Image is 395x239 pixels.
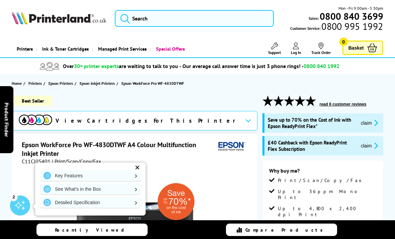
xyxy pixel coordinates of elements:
span: Epson Printers [49,80,73,87]
a: Compare Products [226,224,337,236]
img: Epson [216,140,246,153]
span: Best Seller [12,96,52,106]
a: Support [268,43,281,55]
span: Up to 36ppm Mono Print [278,188,377,200]
span: Up to 4,800 x 2,400 dpi Print [278,205,377,218]
input: Search [115,10,274,27]
img: cmyk-icon.svg [19,115,52,125]
span: Save up to 70% on the Cost of Ink with Epson ReadyPrint Flex* [268,117,355,129]
span: Product Finder [3,102,10,137]
span: | Print/Scan/Copy/Fax [52,158,101,165]
a: Home [12,80,23,87]
span: - Our average call answer time is just 3 phone rings! - [179,63,339,69]
span: 0800 840 1992 [304,63,339,69]
a: 0800 840 3699 [319,13,383,19]
a: Detailed Specification [40,197,141,208]
div: ✕ [133,163,142,172]
a: See What's in the Box [40,184,141,194]
span: Basket [348,43,364,52]
img: Printerland Logo [12,11,106,24]
span: Sales: [309,15,319,21]
a: Epson Printers [49,80,75,87]
a: Epson Inkjet Printers [80,80,116,87]
span: Recently Viewed [55,227,131,233]
button: promo-description [359,142,380,150]
span: View Cartridges For This Printer [56,117,240,124]
a: Recently Viewed [36,224,148,236]
a: Special Offers [150,40,188,57]
span: Epson Inkjet Printers [80,80,115,87]
a: Log In [291,43,301,55]
a: Key Features [40,170,141,181]
span: Log In [291,50,301,55]
a: Printers [12,40,36,57]
span: Print/Scan/Copy/Fax [278,177,364,183]
span: Compare Products [245,227,326,233]
a: Printerland Logo [12,11,106,26]
button: promo-description [359,119,380,127]
span: 30+ printer experts [74,63,119,69]
span: £40 Cashback with Epson ReadyPrint Flex Subscription [268,139,355,152]
span: 0 [339,38,348,46]
span: Support [268,50,281,55]
div: 2 [10,193,17,200]
span: Home [12,80,22,87]
span: Mon - Fri 9:00am - 5:30pm [338,5,383,11]
a: Ink & Toner Cartridges [36,40,92,57]
span: Customer Service: [290,23,383,32]
span: Ink & Toner Cartridges [42,40,89,57]
span: 0800 995 1992 [320,23,383,29]
a: Managed Print Services [92,40,150,57]
div: Why buy me? [269,167,377,177]
span: Epson WorkForce Pro WF-4830DTWF [122,81,184,86]
h1: Epson WorkForce Pro WF-4830DTWF A4 Colour Multifunction Inkjet Printer [22,140,215,158]
b: 0800 840 3699 [320,10,383,22]
a: Track Order [311,43,331,55]
span: C11CJ05401 [22,158,51,165]
span: Over are waiting to talk to you [63,63,178,69]
span: Printers [28,80,42,87]
a: Printers [28,80,44,87]
button: read 6 customer reviews [318,102,369,107]
a: Basket 0 [342,41,383,55]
